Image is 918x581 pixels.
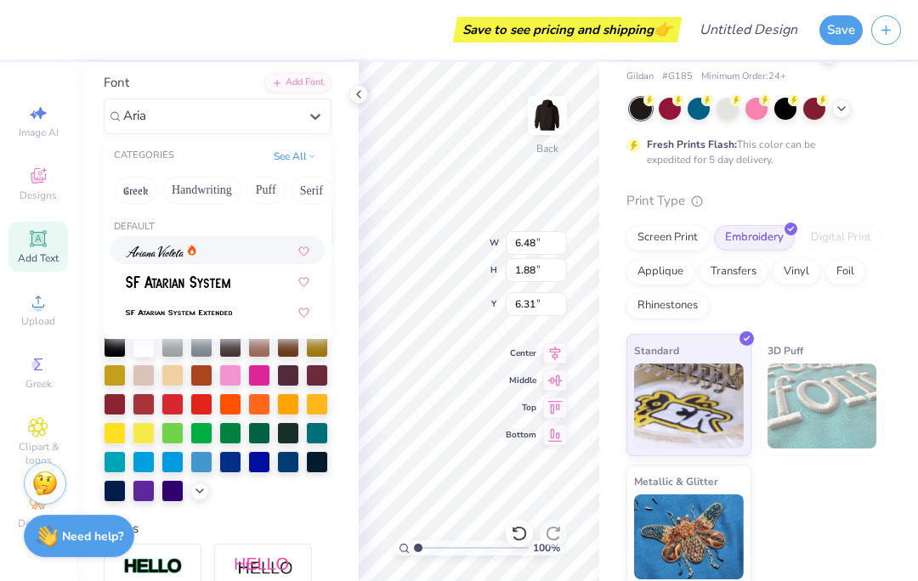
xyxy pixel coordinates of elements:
button: Save [819,15,863,45]
img: SF Atarian System [126,276,230,288]
img: Shadow [234,556,293,578]
img: Stroke [123,557,183,577]
div: This color can be expedited for 5 day delivery. [647,137,856,167]
div: CATEGORIES [114,149,174,163]
span: Decorate [18,516,59,530]
button: Serif [291,177,332,204]
button: See All [269,148,321,165]
div: Embroidery [714,225,795,251]
button: Greek [114,177,157,204]
div: Add Font [264,73,331,93]
div: Default [104,220,331,234]
span: Middle [506,375,536,386]
div: Screen Print [626,225,709,251]
div: Foil [825,259,865,285]
button: Handwriting [162,177,241,204]
span: Clipart & logos [8,440,68,467]
img: Ariana Violeta [126,245,184,257]
span: Designs [20,189,57,202]
span: Gildan [626,70,654,84]
span: 3D Puff [768,341,803,359]
div: Back [536,141,558,156]
strong: Fresh Prints Flash: [647,138,737,151]
span: # G185 [662,70,693,84]
div: Vinyl [773,259,820,285]
img: Metallic & Glitter [634,494,744,579]
span: Top [506,402,536,414]
span: Image AI [19,126,59,139]
img: Back [530,99,564,133]
strong: Need help? [62,528,123,544]
img: Standard [634,364,744,448]
div: Digital Print [800,225,882,251]
span: 100 % [533,540,560,556]
img: SF Atarian System Extended [126,307,232,319]
div: Styles [104,519,331,539]
button: Puff [246,177,286,204]
div: Transfers [700,259,768,285]
img: 3D Puff [768,364,877,448]
span: Bottom [506,429,536,441]
label: Font [104,73,129,93]
div: Print Type [626,191,884,211]
div: Save to see pricing and shipping [457,17,677,42]
span: Upload [21,314,55,328]
span: Minimum Order: 24 + [701,70,786,84]
span: Center [506,347,536,359]
span: 👉 [654,19,672,39]
div: Applique [626,259,694,285]
div: Rhinestones [626,293,709,319]
span: Standard [634,341,679,359]
span: Metallic & Glitter [634,472,718,490]
span: Greek [25,377,52,391]
span: Add Text [18,251,59,265]
input: Untitled Design [686,13,811,47]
